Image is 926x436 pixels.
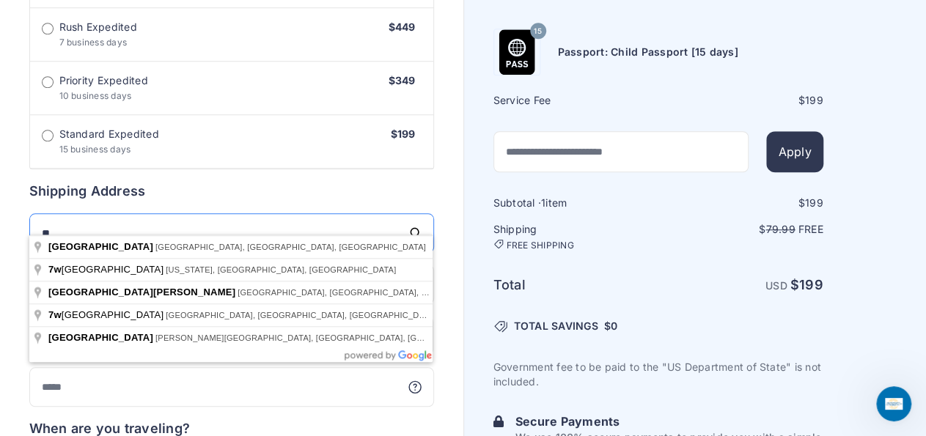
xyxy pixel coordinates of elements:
h6: Passport: Child Passport [15 days] [558,45,738,60]
span: 7w [48,264,62,275]
span: [GEOGRAPHIC_DATA][PERSON_NAME] [48,287,235,298]
span: [US_STATE], [GEOGRAPHIC_DATA], [GEOGRAPHIC_DATA] [166,265,396,274]
iframe: Intercom live chat [876,386,911,421]
span: 199 [805,95,823,107]
span: Free [798,223,823,236]
span: [GEOGRAPHIC_DATA] [48,241,153,252]
span: [PERSON_NAME][GEOGRAPHIC_DATA], [GEOGRAPHIC_DATA], [GEOGRAPHIC_DATA] [155,333,495,342]
span: $349 [389,74,416,86]
button: Apply [766,132,823,173]
div: $ [660,94,823,108]
span: FREE SHIPPING [507,240,574,252]
span: $449 [389,21,416,33]
h6: Subtotal · item [493,196,657,211]
h6: Secure Payments [515,413,823,431]
span: [GEOGRAPHIC_DATA], [GEOGRAPHIC_DATA], [GEOGRAPHIC_DATA] [238,288,508,297]
h6: Shipping [493,223,657,252]
h6: Shipping Address [29,181,434,202]
p: $ [660,223,823,237]
span: 79.99 [765,223,795,236]
span: [GEOGRAPHIC_DATA], [GEOGRAPHIC_DATA], [GEOGRAPHIC_DATA] [166,311,436,319]
span: $ [604,319,618,334]
span: 15 [534,22,541,41]
span: USD [765,280,787,292]
span: [GEOGRAPHIC_DATA] [48,332,153,343]
span: 0 [611,320,617,333]
svg: More information [408,380,422,394]
span: Standard Expedited [59,127,159,141]
h6: Service Fee [493,94,657,108]
span: 7 business days [59,37,128,48]
span: 10 business days [59,90,132,101]
span: [GEOGRAPHIC_DATA] [48,264,166,275]
img: Product Name [494,30,540,75]
span: 7w [48,309,62,320]
span: 1 [541,197,545,210]
div: $ [660,196,823,211]
span: $199 [391,128,416,140]
span: TOTAL SAVINGS [514,319,598,334]
span: 15 business days [59,144,131,155]
span: Rush Expedited [59,20,137,34]
span: [GEOGRAPHIC_DATA] [48,309,166,320]
span: 199 [799,278,823,293]
p: Government fee to be paid to the "US Department of State" is not included. [493,361,823,390]
span: [GEOGRAPHIC_DATA], [GEOGRAPHIC_DATA], [GEOGRAPHIC_DATA] [155,243,426,251]
span: Priority Expedited [59,73,148,88]
strong: $ [790,278,823,293]
span: 199 [805,197,823,210]
h6: Total [493,276,657,296]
